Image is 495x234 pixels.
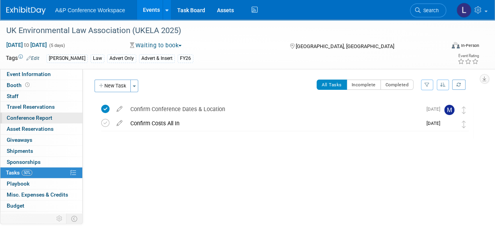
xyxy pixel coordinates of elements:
[462,121,466,128] i: Move task
[0,135,82,145] a: Giveaways
[6,7,46,15] img: ExhibitDay
[296,43,394,49] span: [GEOGRAPHIC_DATA], [GEOGRAPHIC_DATA]
[107,54,136,63] div: Advert Only
[113,106,126,113] a: edit
[24,82,31,88] span: Booth not reserved yet
[0,146,82,156] a: Shipments
[0,178,82,189] a: Playbook
[127,41,185,50] button: Waiting to book
[46,54,88,63] div: [PERSON_NAME]
[456,3,471,18] img: Louise Morgan
[0,167,82,178] a: Tasks50%
[48,43,65,48] span: (5 days)
[6,54,39,63] td: Tags
[7,137,32,143] span: Giveaways
[444,119,454,129] img: Anne Weston
[0,189,82,200] a: Misc. Expenses & Credits
[462,106,466,114] i: Move task
[444,105,454,115] img: Matt Hambridge
[7,104,55,110] span: Travel Reservations
[7,93,19,99] span: Staff
[7,191,68,198] span: Misc. Expenses & Credits
[95,80,131,92] button: New Task
[0,124,82,134] a: Asset Reservations
[452,80,465,90] a: Refresh
[380,80,414,90] button: Completed
[0,157,82,167] a: Sponsorships
[126,117,422,130] div: Confirm Costs All In
[461,43,479,48] div: In-Person
[317,80,347,90] button: All Tasks
[139,54,175,63] div: Advert & Insert
[7,148,33,154] span: Shipments
[7,115,52,121] span: Conference Report
[347,80,381,90] button: Incomplete
[7,202,24,209] span: Budget
[6,169,32,176] span: Tasks
[6,41,47,48] span: [DATE] [DATE]
[91,54,104,63] div: Law
[0,102,82,112] a: Travel Reservations
[7,126,54,132] span: Asset Reservations
[0,91,82,102] a: Staff
[410,41,479,53] div: Event Format
[426,121,444,126] span: [DATE]
[26,56,39,61] a: Edit
[7,180,30,187] span: Playbook
[0,201,82,211] a: Budget
[7,214,59,220] span: ROI, Objectives & ROO
[126,102,422,116] div: Confirm Conference Dates & Location
[67,214,83,224] td: Toggle Event Tabs
[452,42,460,48] img: Format-Inperson.png
[0,113,82,123] a: Conference Report
[0,69,82,80] a: Event Information
[0,80,82,91] a: Booth
[178,54,193,63] div: FY26
[4,24,439,38] div: UK Environmental Law Association (UKELA 2025)
[7,82,31,88] span: Booth
[113,120,126,127] a: edit
[426,106,444,112] span: [DATE]
[7,71,51,77] span: Event Information
[421,7,439,13] span: Search
[22,170,32,176] span: 50%
[458,54,479,58] div: Event Rating
[7,159,41,165] span: Sponsorships
[0,212,82,222] a: ROI, Objectives & ROO
[410,4,446,17] a: Search
[23,42,30,48] span: to
[55,7,125,13] span: A&P Conference Workspace
[53,214,67,224] td: Personalize Event Tab Strip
